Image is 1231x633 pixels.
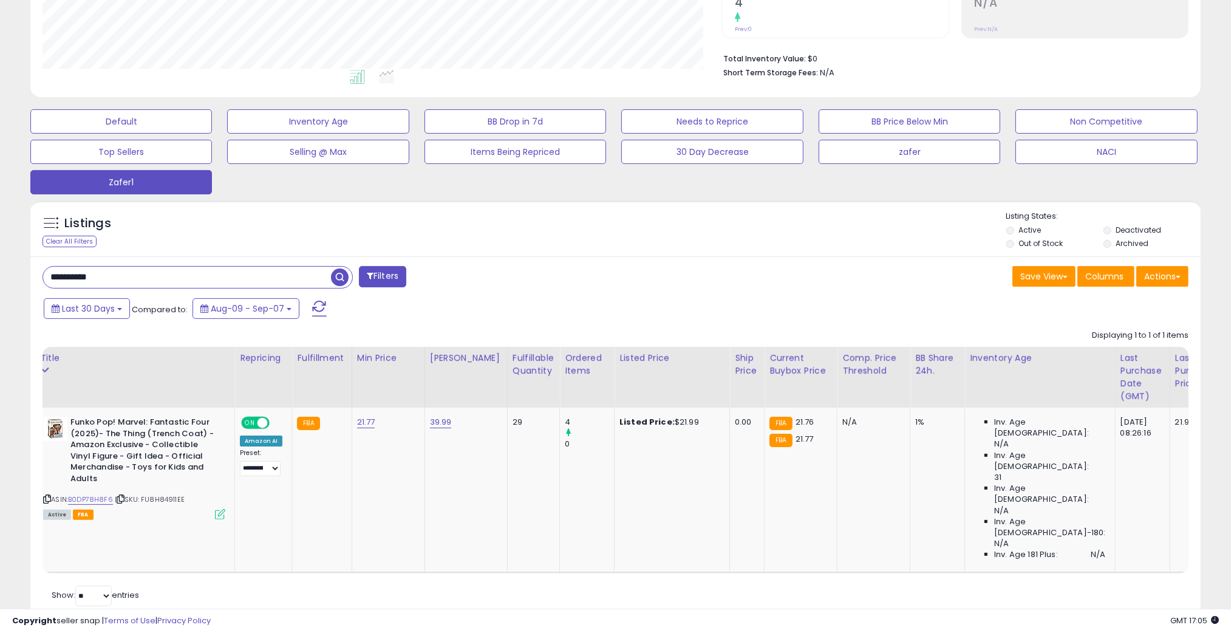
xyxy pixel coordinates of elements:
[565,417,614,428] div: 4
[43,417,225,518] div: ASIN:
[820,67,834,78] span: N/A
[68,494,113,505] a: B0DP78H8F6
[915,417,955,428] div: 1%
[357,416,375,428] a: 21.77
[44,298,130,319] button: Last 30 Days
[819,109,1000,134] button: BB Price Below Min
[242,418,257,428] span: ON
[975,26,998,33] small: Prev: N/A
[62,303,115,315] span: Last 30 Days
[115,494,185,504] span: | SKU: FU8H84911EE
[227,140,409,164] button: Selling @ Max
[621,140,803,164] button: 30 Day Decrease
[30,170,212,194] button: Zafer1
[735,352,759,377] div: Ship Price
[1116,238,1148,248] label: Archived
[1006,211,1201,222] p: Listing States:
[40,352,230,364] div: Title
[70,417,218,487] b: Funko Pop! Marvel: Fantastic Four (2025)- The Thing (Trench Coat) - Amazon Exclusive - Collectibl...
[565,352,609,377] div: Ordered Items
[104,615,155,626] a: Terms of Use
[1091,549,1105,560] span: N/A
[240,449,282,476] div: Preset:
[73,510,94,520] span: FBA
[240,436,282,447] div: Amazon AI
[619,416,675,428] b: Listed Price:
[735,26,752,33] small: Prev: 0
[1019,238,1063,248] label: Out of Stock
[970,352,1110,364] div: Inventory Age
[43,510,71,520] span: All listings currently available for purchase on Amazon
[513,417,550,428] div: 29
[842,417,901,428] div: N/A
[1136,266,1188,287] button: Actions
[994,505,1009,516] span: N/A
[297,352,346,364] div: Fulfillment
[994,450,1105,472] span: Inv. Age [DEMOGRAPHIC_DATA]:
[619,417,720,428] div: $21.99
[994,538,1009,549] span: N/A
[357,352,420,364] div: Min Price
[915,352,960,377] div: BB Share 24h.
[723,50,1179,65] li: $0
[430,416,452,428] a: 39.99
[64,215,111,232] h5: Listings
[227,109,409,134] button: Inventory Age
[796,433,814,445] span: 21.77
[769,417,792,430] small: FBA
[193,298,299,319] button: Aug-09 - Sep-07
[297,417,319,430] small: FBA
[565,439,614,450] div: 0
[1175,417,1215,428] div: 21.99
[1019,225,1042,235] label: Active
[12,615,56,626] strong: Copyright
[1092,330,1188,341] div: Displaying 1 to 1 of 1 items
[359,266,406,287] button: Filters
[994,417,1105,439] span: Inv. Age [DEMOGRAPHIC_DATA]:
[1015,109,1197,134] button: Non Competitive
[425,109,606,134] button: BB Drop in 7d
[819,140,1000,164] button: zafer
[1015,140,1197,164] button: NACI
[513,352,554,377] div: Fulfillable Quantity
[1116,225,1161,235] label: Deactivated
[842,352,905,377] div: Comp. Price Threshold
[994,549,1058,560] span: Inv. Age 181 Plus:
[268,418,287,428] span: OFF
[240,352,287,364] div: Repricing
[211,303,284,315] span: Aug-09 - Sep-07
[619,352,725,364] div: Listed Price
[132,304,188,315] span: Compared to:
[425,140,606,164] button: Items Being Repriced
[30,140,212,164] button: Top Sellers
[994,483,1105,505] span: Inv. Age [DEMOGRAPHIC_DATA]:
[769,352,832,377] div: Current Buybox Price
[1170,615,1219,626] span: 2025-10-9 17:05 GMT
[157,615,211,626] a: Privacy Policy
[1120,352,1165,403] div: Last Purchase Date (GMT)
[1012,266,1076,287] button: Save View
[30,109,212,134] button: Default
[769,434,792,447] small: FBA
[1085,270,1124,282] span: Columns
[52,589,139,601] span: Show: entries
[43,236,97,247] div: Clear All Filters
[994,472,1001,483] span: 31
[994,516,1105,538] span: Inv. Age [DEMOGRAPHIC_DATA]-180:
[1077,266,1134,287] button: Columns
[12,615,211,627] div: seller snap | |
[723,67,818,78] b: Short Term Storage Fees:
[621,109,803,134] button: Needs to Reprice
[43,417,67,441] img: 41J6j6m90uL._SL40_.jpg
[1175,352,1219,390] div: Last Purchase Price
[430,352,502,364] div: [PERSON_NAME]
[796,416,814,428] span: 21.76
[735,417,755,428] div: 0.00
[1120,417,1161,439] div: [DATE] 08:26:16
[994,439,1009,450] span: N/A
[723,53,806,64] b: Total Inventory Value:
